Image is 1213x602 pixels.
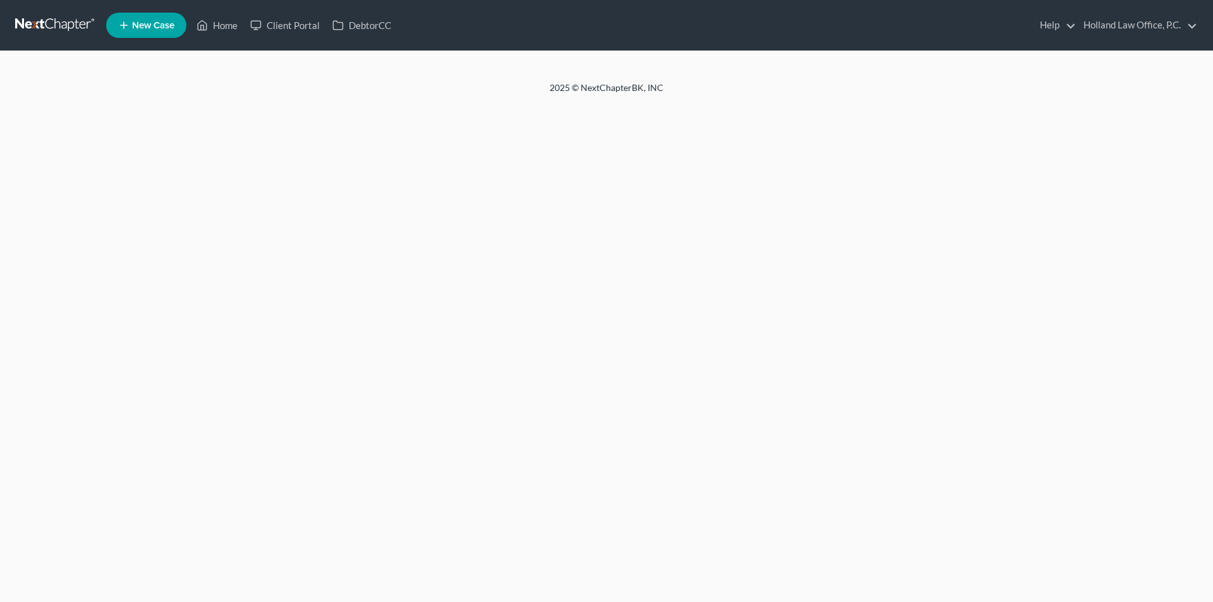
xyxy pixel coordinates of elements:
[244,14,326,37] a: Client Portal
[326,14,397,37] a: DebtorCC
[190,14,244,37] a: Home
[1077,14,1197,37] a: Holland Law Office, P.C.
[106,13,186,38] new-legal-case-button: New Case
[246,81,967,104] div: 2025 © NextChapterBK, INC
[1034,14,1076,37] a: Help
